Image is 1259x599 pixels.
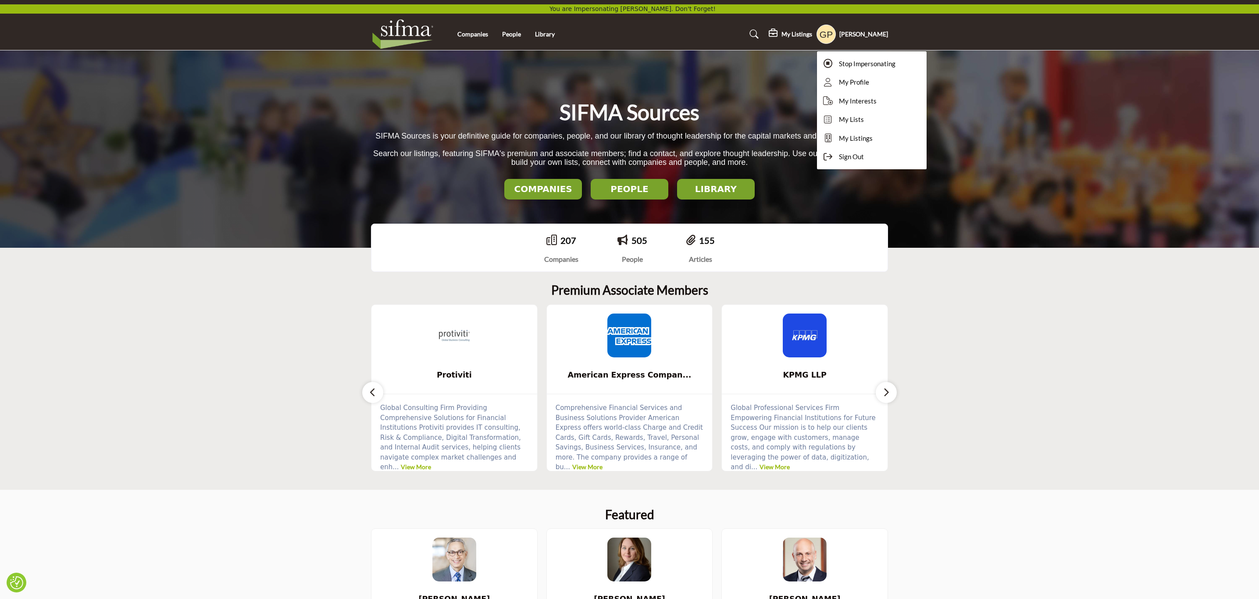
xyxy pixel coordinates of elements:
[507,184,579,194] h2: COMPANIES
[385,364,524,387] b: Protiviti
[560,364,699,387] b: American Express Company
[839,77,869,87] span: My Profile
[617,254,647,264] div: People
[751,463,757,471] span: ...
[817,129,927,148] a: My Listings
[607,538,651,581] img: Stephanie Tanguay
[817,110,927,129] a: My Lists
[817,73,927,92] a: My Profile
[735,364,874,387] b: KPMG LLP
[781,30,812,38] h5: My Listings
[432,314,476,357] img: Protiviti
[741,27,764,41] a: Search
[502,30,521,38] a: People
[593,184,666,194] h2: PEOPLE
[817,92,927,111] a: My Interests
[504,179,582,200] button: COMPANIES
[839,114,864,125] span: My Lists
[839,133,873,143] span: My Listings
[401,463,431,471] a: View More
[839,30,888,39] h5: [PERSON_NAME]
[686,254,715,264] div: Articles
[380,403,528,472] p: Global Consulting Firm Providing Comprehensive Solutions for Financial Institutions Protiviti pro...
[10,576,23,589] img: Revisit consent button
[817,25,836,44] button: Show hide supplier dropdown
[680,184,752,194] h2: LIBRARY
[769,29,812,39] div: My Listings
[560,99,699,126] h1: SIFMA Sources
[371,17,439,52] img: Site Logo
[839,152,864,162] span: Sign Out
[544,254,578,264] div: Companies
[677,179,755,200] button: LIBRARY
[735,369,874,381] span: KPMG LLP
[560,235,576,246] a: 207
[783,314,827,357] img: KPMG LLP
[547,364,713,387] a: American Express Compan...
[385,369,524,381] span: Protiviti
[699,235,715,246] a: 155
[572,463,603,471] a: View More
[839,59,895,69] span: Stop Impersonating
[722,364,888,387] a: KPMG LLP
[607,314,651,357] img: American Express Company
[457,30,488,38] a: Companies
[535,30,555,38] a: Library
[556,403,704,472] p: Comprehensive Financial Services and Business Solutions Provider American Express offers world-cl...
[560,369,699,381] span: American Express Compan...
[839,96,877,106] span: My Interests
[551,283,708,298] h2: Premium Associate Members
[591,179,668,200] button: PEOPLE
[373,149,886,167] span: Search our listings, featuring SIFMA's premium and associate members; find a contact, and explore...
[731,403,879,472] p: Global Professional Services Firm Empowering Financial Institutions for Future Success Our missio...
[760,463,790,471] a: View More
[783,538,827,581] img: Elad L. Roisman
[564,463,570,471] span: ...
[371,364,537,387] a: Protiviti
[10,576,23,589] button: Consent Preferences
[432,538,476,581] img: Satish M. Kini
[631,235,647,246] a: 505
[375,132,883,140] span: SIFMA Sources is your definitive guide for companies, people, and our library of thought leadersh...
[605,507,654,522] h2: Featured
[392,463,399,471] span: ...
